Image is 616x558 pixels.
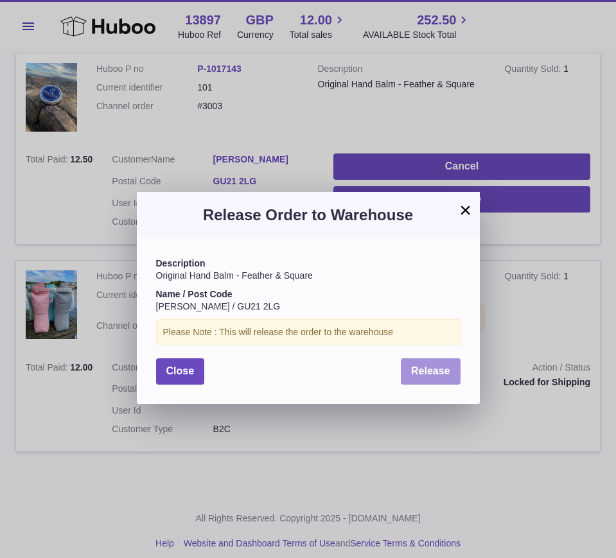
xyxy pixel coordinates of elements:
div: Please Note : This will release the order to the warehouse [156,319,461,345]
button: × [458,202,473,218]
button: Release [401,358,461,385]
span: [PERSON_NAME] / GU21 2LG [156,301,281,311]
span: Original Hand Balm - Feather & Square [156,270,313,281]
h3: Release Order to Warehouse [156,205,461,225]
span: Release [411,365,450,376]
strong: Description [156,258,206,268]
strong: Name / Post Code [156,289,233,299]
span: Close [166,365,195,376]
button: Close [156,358,205,385]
